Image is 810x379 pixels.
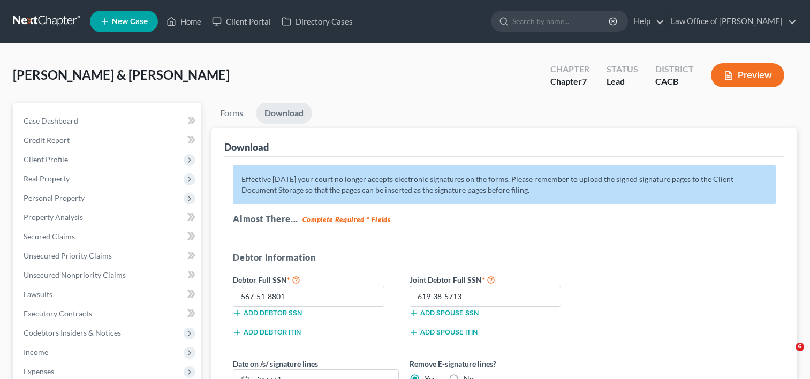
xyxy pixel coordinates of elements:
[24,328,121,337] span: Codebtors Insiders & Notices
[24,232,75,241] span: Secured Claims
[24,116,78,125] span: Case Dashboard
[15,246,201,266] a: Unsecured Priority Claims
[410,286,561,307] input: XXX-XX-XXXX
[24,347,48,357] span: Income
[211,103,252,124] a: Forms
[13,67,230,82] span: [PERSON_NAME] & [PERSON_NAME]
[207,12,276,31] a: Client Portal
[24,290,52,299] span: Lawsuits
[796,343,804,351] span: 6
[276,12,358,31] a: Directory Cases
[15,208,201,227] a: Property Analysis
[24,367,54,376] span: Expenses
[711,63,784,87] button: Preview
[233,309,302,317] button: Add debtor SSN
[15,111,201,131] a: Case Dashboard
[24,251,112,260] span: Unsecured Priority Claims
[233,286,384,307] input: XXX-XX-XXXX
[655,75,694,88] div: CACB
[410,309,479,317] button: Add spouse SSN
[410,358,576,369] label: Remove E-signature lines?
[228,273,404,286] label: Debtor Full SSN
[15,304,201,323] a: Executory Contracts
[665,12,797,31] a: Law Office of [PERSON_NAME]
[233,213,776,225] h5: Almost There...
[607,75,638,88] div: Lead
[24,155,68,164] span: Client Profile
[24,135,70,145] span: Credit Report
[550,63,589,75] div: Chapter
[607,63,638,75] div: Status
[774,343,799,368] iframe: Intercom live chat
[15,227,201,246] a: Secured Claims
[256,103,312,124] a: Download
[302,215,391,224] strong: Complete Required * Fields
[15,131,201,150] a: Credit Report
[24,213,83,222] span: Property Analysis
[224,141,269,154] div: Download
[410,328,478,337] button: Add spouse ITIN
[24,193,85,202] span: Personal Property
[629,12,664,31] a: Help
[233,328,301,337] button: Add debtor ITIN
[15,266,201,285] a: Unsecured Nonpriority Claims
[233,165,776,204] p: Effective [DATE] your court no longer accepts electronic signatures on the forms. Please remember...
[112,18,148,26] span: New Case
[24,309,92,318] span: Executory Contracts
[24,270,126,279] span: Unsecured Nonpriority Claims
[550,75,589,88] div: Chapter
[15,285,201,304] a: Lawsuits
[404,273,581,286] label: Joint Debtor Full SSN
[655,63,694,75] div: District
[161,12,207,31] a: Home
[233,251,576,264] h5: Debtor Information
[24,174,70,183] span: Real Property
[582,76,587,86] span: 7
[512,11,610,31] input: Search by name...
[233,358,318,369] label: Date on /s/ signature lines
